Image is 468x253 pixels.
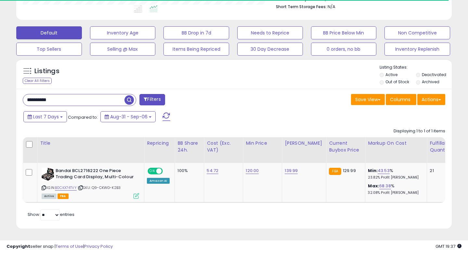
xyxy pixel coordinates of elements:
[55,185,77,191] a: B0CKX74TVY
[329,140,362,153] div: Current Buybox Price
[147,178,170,184] div: Amazon AI
[285,140,323,147] div: [PERSON_NAME]
[276,4,327,9] b: Short Term Storage Fees:
[311,26,377,39] button: BB Price Below Min
[385,79,409,85] label: Out of Stock
[34,67,59,76] h5: Listings
[33,113,59,120] span: Last 7 Days
[177,140,201,153] div: BB Share 24h.
[394,128,445,134] div: Displaying 1 to 1 of 1 items
[28,211,74,218] span: Show: entries
[110,113,148,120] span: Aug-31 - Sep-06
[23,78,52,84] div: Clear All Filters
[56,243,83,249] a: Terms of Use
[6,244,113,250] div: seller snap | |
[285,167,298,174] a: 139.99
[435,243,461,249] span: 2025-09-14 19:37 GMT
[368,168,422,180] div: %
[207,167,218,174] a: 54.72
[368,183,379,189] b: Max:
[163,43,229,56] button: Items Being Repriced
[23,111,67,122] button: Last 7 Days
[90,43,156,56] button: Selling @ Max
[162,168,172,174] span: OFF
[329,168,341,175] small: FBA
[148,168,156,174] span: ON
[351,94,385,105] button: Save View
[90,26,156,39] button: Inventory Age
[380,64,452,71] p: Listing States:
[390,96,410,103] span: Columns
[430,140,452,153] div: Fulfillable Quantity
[379,183,391,189] a: 68.38
[163,26,229,39] button: BB Drop in 7d
[56,168,135,181] b: Bandai BCL2716222 One Piece Trading Card Display, Multi-Colour
[246,167,259,174] a: 120.00
[422,72,446,77] label: Deactivated
[368,191,422,195] p: 32.08% Profit [PERSON_NAME]
[6,243,30,249] strong: Copyright
[365,137,427,163] th: The percentage added to the cost of goods (COGS) that forms the calculator for Min & Max prices.
[16,26,82,39] button: Default
[100,111,156,122] button: Aug-31 - Sep-06
[58,193,69,199] span: FBA
[40,140,141,147] div: Title
[207,140,240,153] div: Cost (Exc. VAT)
[368,140,424,147] div: Markup on Cost
[422,79,439,85] label: Archived
[328,4,335,10] span: N/A
[378,167,390,174] a: 43.53
[430,168,450,174] div: 21
[417,94,445,105] button: Actions
[139,94,165,105] button: Filters
[42,168,54,181] img: 51RRLIBl2sL._SL40_.jpg
[384,26,450,39] button: Non Competitive
[68,114,98,120] span: Compared to:
[84,243,113,249] a: Privacy Policy
[343,167,356,174] span: 129.99
[42,193,57,199] span: All listings currently available for purchase on Amazon
[177,168,199,174] div: 100%
[237,26,303,39] button: Needs to Reprice
[147,140,172,147] div: Repricing
[42,168,139,198] div: ASIN:
[237,43,303,56] button: 30 Day Decrease
[368,167,378,174] b: Min:
[246,140,279,147] div: Min Price
[385,72,397,77] label: Active
[384,43,450,56] button: Inventory Replenish
[78,185,121,190] span: | SKU: Q9-CKWG-K2B3
[386,94,416,105] button: Columns
[368,183,422,195] div: %
[16,43,82,56] button: Top Sellers
[311,43,377,56] button: 0 orders, no bb
[368,175,422,180] p: 23.82% Profit [PERSON_NAME]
